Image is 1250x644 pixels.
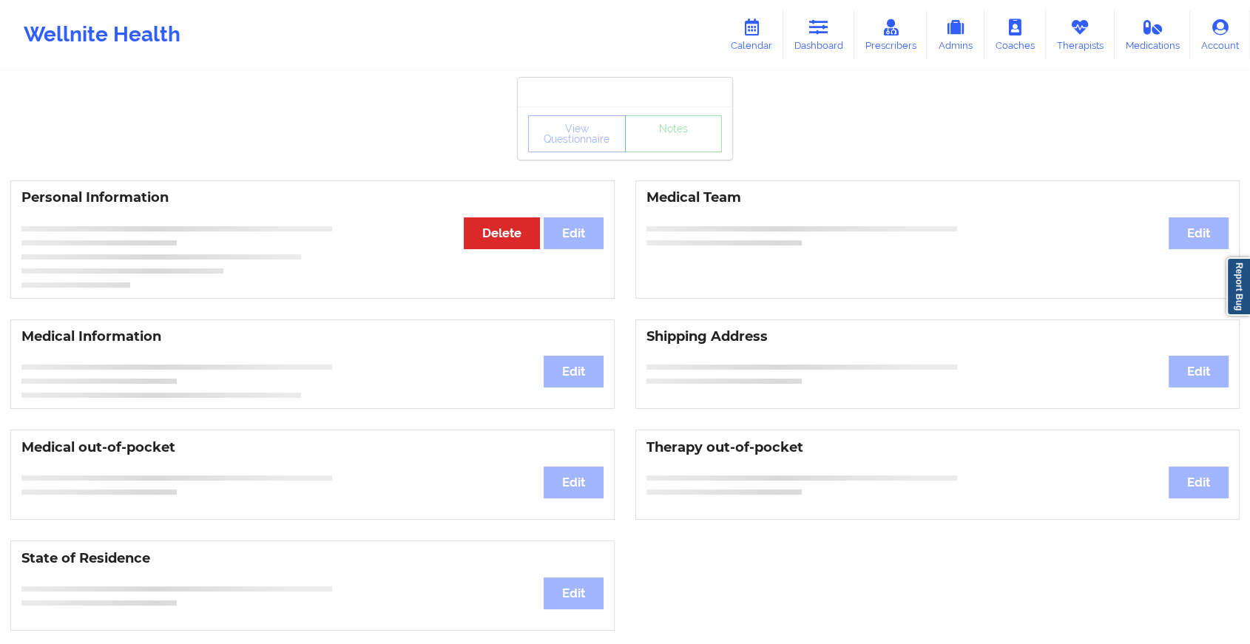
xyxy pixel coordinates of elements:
[1226,257,1250,316] a: Report Bug
[1046,10,1115,59] a: Therapists
[21,189,604,206] h3: Personal Information
[1115,10,1191,59] a: Medications
[646,328,1229,345] h3: Shipping Address
[984,10,1046,59] a: Coaches
[1190,10,1250,59] a: Account
[21,439,604,456] h3: Medical out-of-pocket
[21,550,604,567] h3: State of Residence
[464,217,540,249] button: Delete
[646,439,1229,456] h3: Therapy out-of-pocket
[927,10,984,59] a: Admins
[21,328,604,345] h3: Medical Information
[720,10,783,59] a: Calendar
[854,10,928,59] a: Prescribers
[646,189,1229,206] h3: Medical Team
[783,10,854,59] a: Dashboard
